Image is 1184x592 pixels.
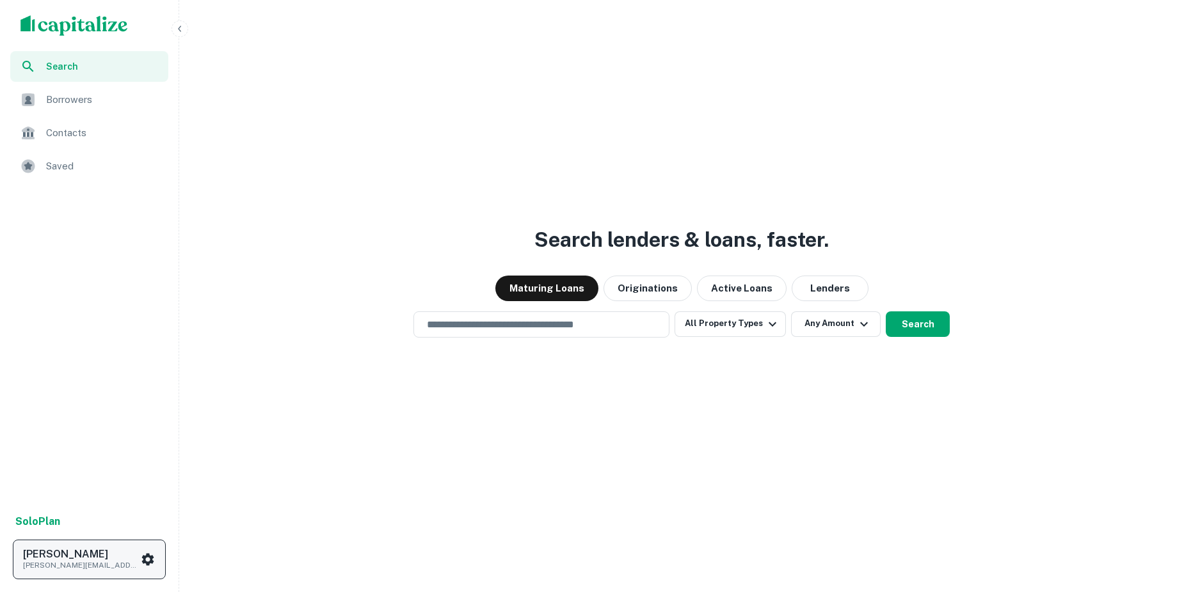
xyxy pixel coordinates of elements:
[46,92,161,107] span: Borrowers
[46,125,161,141] span: Contacts
[495,276,598,301] button: Maturing Loans
[10,151,168,182] a: Saved
[10,118,168,148] a: Contacts
[886,311,950,337] button: Search
[46,159,161,174] span: Saved
[46,59,161,74] span: Search
[23,559,138,571] p: [PERSON_NAME][EMAIL_ADDRESS][DOMAIN_NAME]
[15,515,60,527] strong: Solo Plan
[534,224,829,255] h3: Search lenders & loans, faster.
[791,311,881,337] button: Any Amount
[10,51,168,82] a: Search
[604,276,692,301] button: Originations
[23,549,138,559] h6: [PERSON_NAME]
[697,276,787,301] button: Active Loans
[792,276,868,301] button: Lenders
[15,514,60,529] a: SoloPlan
[20,15,128,36] img: capitalize-logo.png
[1120,490,1184,551] iframe: Chat Widget
[13,540,166,579] button: [PERSON_NAME][PERSON_NAME][EMAIL_ADDRESS][DOMAIN_NAME]
[10,84,168,115] a: Borrowers
[675,311,786,337] button: All Property Types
